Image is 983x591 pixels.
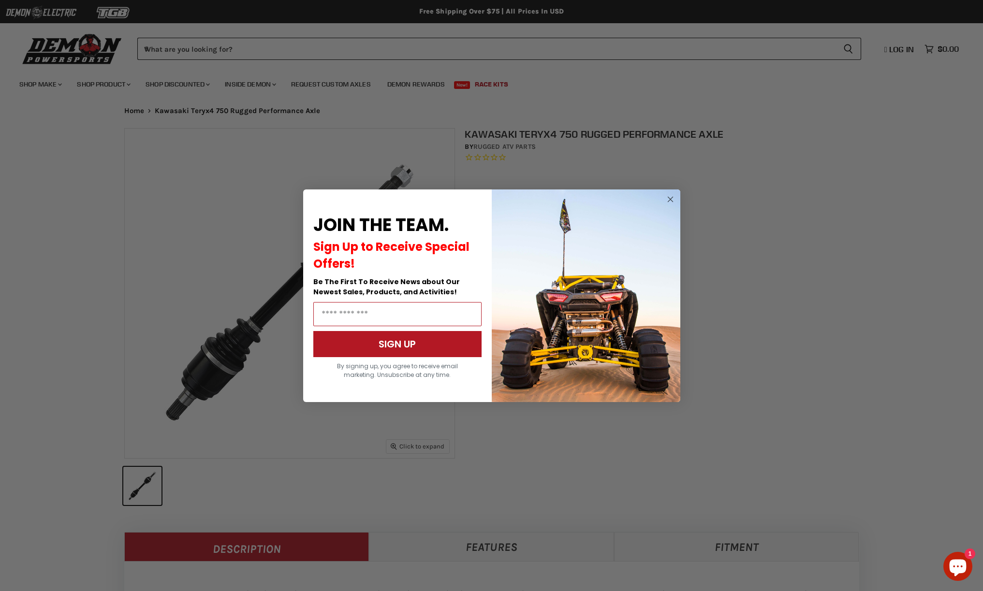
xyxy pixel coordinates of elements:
span: JOIN THE TEAM. [313,213,449,237]
span: Sign Up to Receive Special Offers! [313,239,469,272]
span: By signing up, you agree to receive email marketing. Unsubscribe at any time. [337,362,458,379]
span: Be The First To Receive News about Our Newest Sales, Products, and Activities! [313,277,460,297]
inbox-online-store-chat: Shopify online store chat [940,552,975,583]
img: a9095488-b6e7-41ba-879d-588abfab540b.jpeg [492,189,680,402]
input: Email Address [313,302,482,326]
button: SIGN UP [313,331,482,357]
button: Close dialog [664,193,676,205]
